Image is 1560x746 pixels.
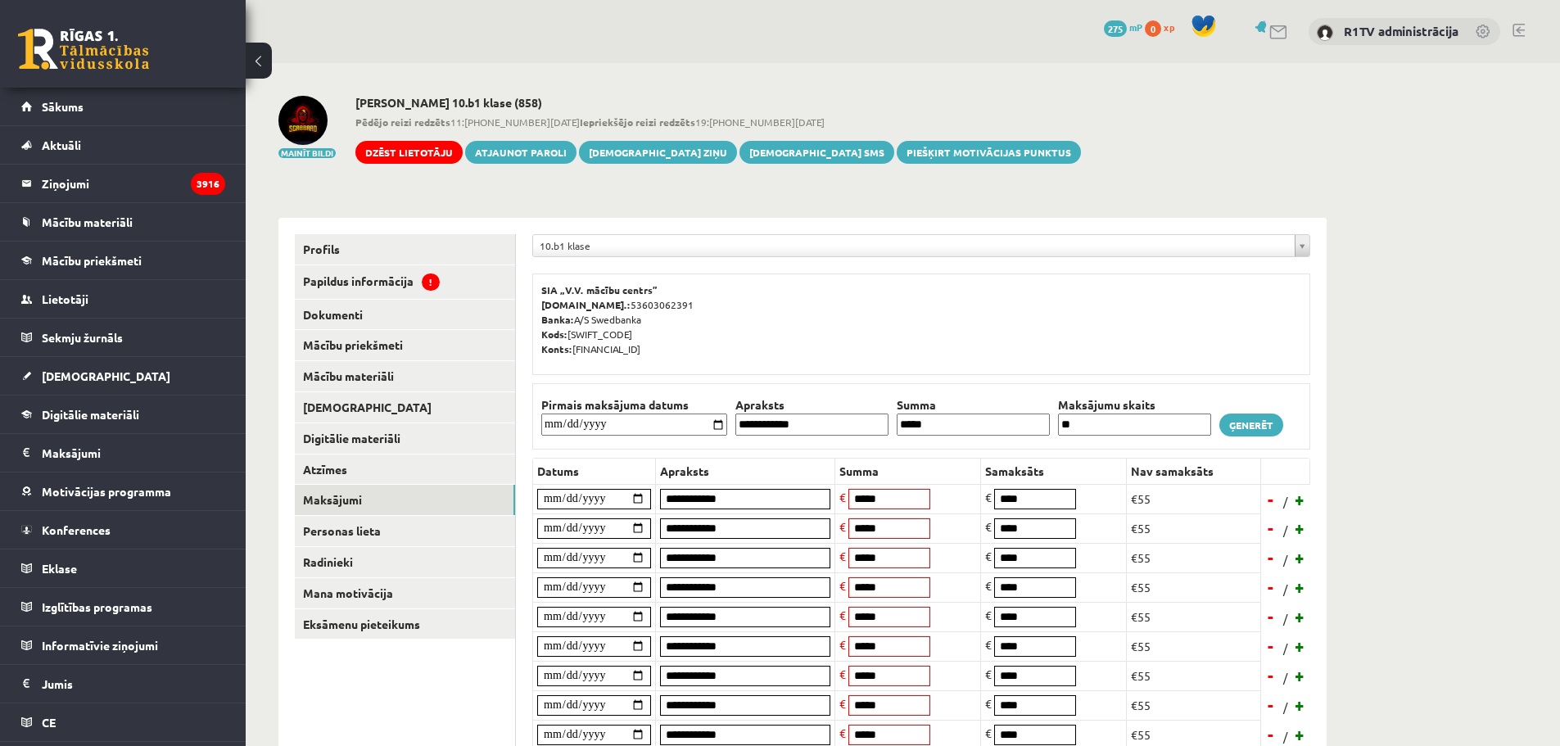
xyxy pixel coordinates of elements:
span: 10.b1 klase [540,235,1288,256]
span: € [985,726,992,740]
b: Banka: [541,313,574,326]
td: €55 [1127,661,1261,690]
span: € [839,549,846,563]
a: + [1292,693,1309,717]
span: Jumis [42,676,73,691]
span: € [839,696,846,711]
a: Mācību materiāli [21,203,225,241]
p: 53603062391 A/S Swedbanka [SWIFT_CODE] [FINANCIAL_ID] [541,283,1301,356]
button: Mainīt bildi [278,148,336,158]
a: Konferences [21,511,225,549]
a: [DEMOGRAPHIC_DATA] ziņu [579,141,737,164]
a: + [1292,487,1309,512]
a: 0 xp [1145,20,1182,34]
span: Eklase [42,561,77,576]
span: € [839,578,846,593]
a: Ziņojumi3916 [21,165,225,202]
span: 0 [1145,20,1161,37]
th: Datums [533,458,656,484]
b: [DOMAIN_NAME].: [541,298,631,311]
span: Digitālie materiāli [42,407,139,422]
a: Informatīvie ziņojumi [21,626,225,664]
span: Informatīvie ziņojumi [42,638,158,653]
img: R1TV administrācija [1317,25,1333,41]
td: €55 [1127,602,1261,631]
span: € [839,519,846,534]
td: €55 [1127,631,1261,661]
span: Sekmju žurnāls [42,330,123,345]
span: € [985,519,992,534]
span: / [1282,669,1290,686]
span: / [1282,610,1290,627]
span: € [839,608,846,622]
a: Mācību materiāli [295,361,515,391]
b: Pēdējo reizi redzēts [355,115,450,129]
a: Atjaunot paroli [465,141,577,164]
a: [DEMOGRAPHIC_DATA] [295,392,515,423]
a: Eksāmenu pieteikums [295,609,515,640]
span: Aktuāli [42,138,81,152]
th: Apraksts [656,458,835,484]
span: / [1282,581,1290,598]
b: Iepriekšējo reizi redzēts [580,115,695,129]
a: Ģenerēt [1219,414,1283,436]
span: CE [42,715,56,730]
span: Lietotāji [42,292,88,306]
span: 11:[PHONE_NUMBER][DATE] 19:[PHONE_NUMBER][DATE] [355,115,1081,129]
span: ! [422,274,440,291]
th: Apraksts [731,396,893,414]
a: Piešķirt motivācijas punktus [897,141,1081,164]
img: Daniels Ģiedris [278,96,328,145]
a: Dzēst lietotāju [355,141,463,164]
a: Lietotāji [21,280,225,318]
span: Mācību materiāli [42,215,133,229]
span: € [985,608,992,622]
b: Konts: [541,342,572,355]
a: Mācību priekšmeti [21,242,225,279]
a: Motivācijas programma [21,472,225,510]
span: Konferences [42,522,111,537]
th: Summa [835,458,981,484]
a: - [1263,516,1279,540]
span: € [839,490,846,504]
a: + [1292,604,1309,629]
a: Izglītības programas [21,588,225,626]
a: - [1263,634,1279,658]
th: Pirmais maksājuma datums [537,396,731,414]
span: € [839,637,846,652]
a: Sekmju žurnāls [21,319,225,356]
span: € [985,549,992,563]
span: € [839,726,846,740]
span: € [985,490,992,504]
a: - [1263,545,1279,570]
span: € [985,696,992,711]
h2: [PERSON_NAME] 10.b1 klase (858) [355,96,1081,110]
span: / [1282,640,1290,657]
span: € [839,667,846,681]
a: Personas lieta [295,516,515,546]
legend: Ziņojumi [42,165,225,202]
a: + [1292,634,1309,658]
i: 3916 [191,173,225,195]
a: + [1292,516,1309,540]
b: Kods: [541,328,567,341]
a: Radinieki [295,547,515,577]
span: € [985,637,992,652]
span: Mācību priekšmeti [42,253,142,268]
a: Mācību priekšmeti [295,330,515,360]
span: Izglītības programas [42,599,152,614]
a: [DEMOGRAPHIC_DATA] [21,357,225,395]
td: €55 [1127,572,1261,602]
span: / [1282,522,1290,539]
th: Samaksāts [981,458,1127,484]
span: € [985,578,992,593]
a: - [1263,487,1279,512]
a: Sākums [21,88,225,125]
a: CE [21,703,225,741]
a: Rīgas 1. Tālmācības vidusskola [18,29,149,70]
legend: Maksājumi [42,434,225,472]
span: Motivācijas programma [42,484,171,499]
th: Summa [893,396,1054,414]
span: mP [1129,20,1142,34]
a: + [1292,545,1309,570]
